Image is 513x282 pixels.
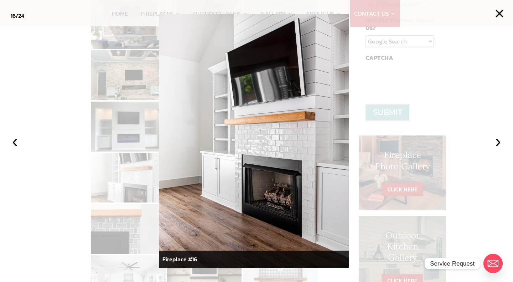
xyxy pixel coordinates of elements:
img: 7-FIREPLACE-2-scaled.jpg [159,14,349,268]
button: × [492,6,507,21]
span: 24 [18,11,24,20]
div: / [11,11,24,21]
button: ‹ [7,133,23,149]
a: Email [483,254,503,273]
span: 16 [11,11,16,20]
div: Fireplace #16 [159,251,349,268]
button: › [490,133,506,149]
